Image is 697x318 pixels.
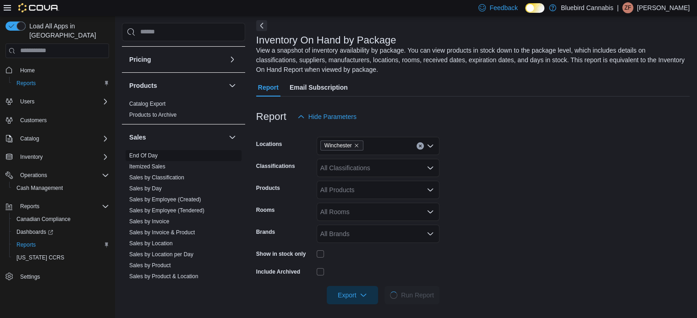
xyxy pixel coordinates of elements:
[324,141,352,150] span: Winchester
[637,2,690,13] p: [PERSON_NAME]
[16,216,71,223] span: Canadian Compliance
[401,291,434,300] span: Run Report
[332,286,373,304] span: Export
[20,98,34,105] span: Users
[16,65,109,76] span: Home
[129,229,195,236] a: Sales by Invoice & Product
[16,96,109,107] span: Users
[16,271,44,282] a: Settings
[26,22,109,40] span: Load All Apps in [GEOGRAPHIC_DATA]
[129,240,173,247] a: Sales by Location
[308,112,357,121] span: Hide Parameters
[5,60,109,307] nav: Complex example
[20,153,43,161] span: Inventory
[13,183,109,194] span: Cash Management
[129,185,162,192] a: Sales by Day
[2,113,113,127] button: Customers
[129,207,204,214] span: Sales by Employee (Tendered)
[13,78,109,89] span: Reports
[617,2,619,13] p: |
[2,95,113,108] button: Users
[129,163,165,170] span: Itemized Sales
[129,218,169,225] span: Sales by Invoice
[256,184,280,192] label: Products
[13,252,109,263] span: Washington CCRS
[20,135,39,142] span: Catalog
[2,169,113,182] button: Operations
[129,152,158,159] span: End Of Day
[129,152,158,159] a: End Of Day
[16,254,64,261] span: [US_STATE] CCRS
[2,200,113,213] button: Reports
[354,143,359,148] button: Remove Winchester from selection in this group
[227,80,238,91] button: Products
[2,132,113,145] button: Catalog
[256,268,300,275] label: Include Archived
[16,115,50,126] a: Customers
[9,238,113,251] button: Reports
[129,81,225,90] button: Products
[13,239,39,250] a: Reports
[129,101,165,107] a: Catalog Export
[16,151,46,162] button: Inventory
[256,111,286,122] h3: Report
[18,3,59,12] img: Cova
[2,269,113,283] button: Settings
[13,78,39,89] a: Reports
[256,35,396,46] h3: Inventory On Hand by Package
[13,183,66,194] a: Cash Management
[9,182,113,194] button: Cash Management
[16,114,109,126] span: Customers
[16,133,109,144] span: Catalog
[129,112,176,118] a: Products to Archive
[16,201,109,212] span: Reports
[20,117,47,124] span: Customers
[16,96,38,107] button: Users
[427,186,434,194] button: Open list of options
[256,140,282,148] label: Locations
[256,228,275,236] label: Brands
[129,55,151,64] h3: Pricing
[129,207,204,214] a: Sales by Employee (Tendered)
[256,206,275,214] label: Rooms
[129,251,193,258] a: Sales by Location per Day
[16,133,43,144] button: Catalog
[489,3,517,12] span: Feedback
[561,2,613,13] p: Bluebird Cannabis
[129,262,171,269] span: Sales by Product
[256,20,267,31] button: Next
[9,251,113,264] button: [US_STATE] CCRS
[427,164,434,172] button: Open list of options
[16,270,109,282] span: Settings
[2,151,113,163] button: Inventory
[129,196,201,203] span: Sales by Employee (Created)
[129,133,225,142] button: Sales
[427,230,434,237] button: Open list of options
[227,54,238,65] button: Pricing
[129,111,176,119] span: Products to Archive
[622,2,633,13] div: Zoie Fratarcangeli
[129,218,169,225] a: Sales by Invoice
[427,142,434,150] button: Open list of options
[525,3,544,13] input: Dark Mode
[227,132,238,143] button: Sales
[129,174,184,181] a: Sales by Classification
[16,241,36,248] span: Reports
[13,226,57,237] a: Dashboards
[13,239,109,250] span: Reports
[294,108,360,126] button: Hide Parameters
[384,286,439,304] button: LoadingRun Report
[16,151,109,162] span: Inventory
[129,81,157,90] h3: Products
[2,64,113,77] button: Home
[129,133,146,142] h3: Sales
[16,228,53,236] span: Dashboards
[9,226,113,238] a: Dashboards
[20,67,35,74] span: Home
[129,55,225,64] button: Pricing
[16,170,51,181] button: Operations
